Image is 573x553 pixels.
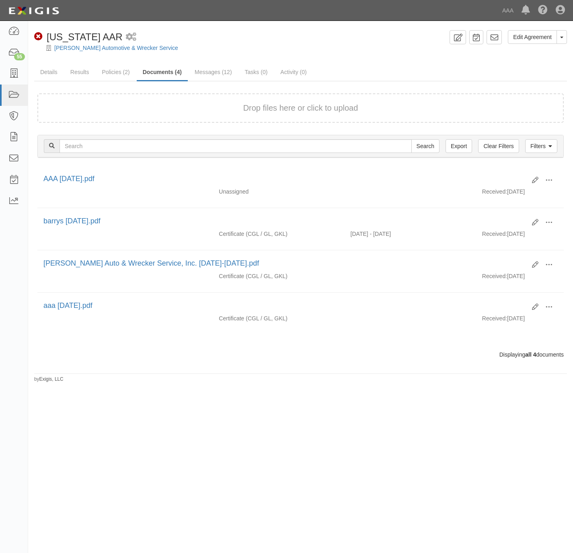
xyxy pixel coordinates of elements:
[213,314,344,322] div: Commercial General Liability / Garage Liability Garage Keepers Liability
[239,64,274,80] a: Tasks (0)
[137,64,188,81] a: Documents (4)
[213,272,344,280] div: Commercial General Liability / Garage Liability Garage Keepers Liability
[476,314,564,326] div: [DATE]
[34,33,43,41] i: Non-Compliant
[39,376,64,382] a: Exigis, LLC
[34,30,123,44] div: Texas AAR
[14,53,25,60] div: 55
[482,230,507,238] p: Received:
[60,139,412,153] input: Search
[6,4,62,18] img: logo-5460c22ac91f19d4615b14bd174203de0afe785f0fc80cf4dbbc73dc1793850b.png
[64,64,95,80] a: Results
[43,301,92,310] a: aaa [DATE].pdf
[126,33,136,41] i: 1 scheduled workflow
[47,31,123,42] span: [US_STATE] AAR
[43,259,259,267] a: [PERSON_NAME] Auto & Wrecker Service, Inc. [DATE]-[DATE].pdf
[96,64,136,80] a: Policies (2)
[508,30,557,44] a: Edit Agreement
[213,230,344,238] div: Commercial General Liability / Garage Liability Garage Keepers Liability
[34,64,64,80] a: Details
[538,6,548,15] i: Help Center - Complianz
[345,230,476,238] div: Effective 09/16/2024 - Expiration 09/16/2025
[189,64,238,80] a: Messages (12)
[54,45,178,51] a: [PERSON_NAME] Automotive & Wrecker Service
[274,64,312,80] a: Activity (0)
[476,272,564,284] div: [DATE]
[43,174,526,184] div: AAA 9-16-2025.pdf
[43,175,94,183] a: AAA [DATE].pdf
[411,139,440,153] input: Search
[478,139,519,153] a: Clear Filters
[43,217,101,225] a: barrys [DATE].pdf
[34,376,64,383] small: by
[525,351,536,358] b: all 4
[31,351,570,359] div: Displaying documents
[482,272,507,280] p: Received:
[476,188,564,200] div: [DATE]
[243,102,358,114] button: Drop files here or click to upload
[482,188,507,196] p: Received:
[345,188,476,188] div: Effective - Expiration
[43,216,526,227] div: barrys 9-16-2024.pdf
[43,301,526,311] div: aaa 9-14-22.pdf
[213,188,344,196] div: Unassigned
[43,258,526,269] div: Barry's Auto & Wrecker Service, Inc. 2023-2024.pdf
[525,139,557,153] a: Filters
[476,230,564,242] div: [DATE]
[446,139,472,153] a: Export
[482,314,507,322] p: Received:
[498,2,518,19] a: AAA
